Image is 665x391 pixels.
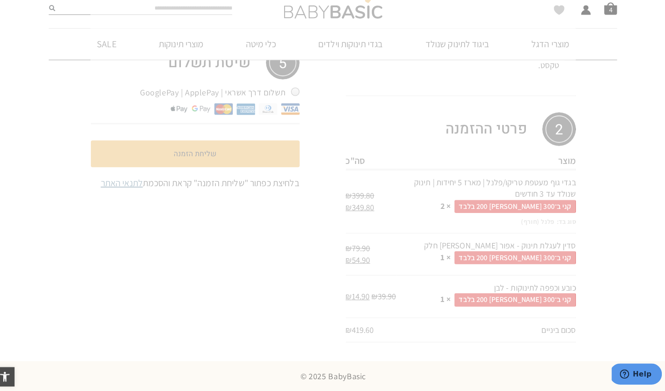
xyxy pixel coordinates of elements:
p: © 2025 BabyBasic [53,371,612,382]
a: SALE [86,34,133,65]
span: סל קניות [599,8,612,21]
a: סל קניות4 [599,8,612,21]
iframe: Opens a widget where you can chat to one of our agents [606,364,656,386]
